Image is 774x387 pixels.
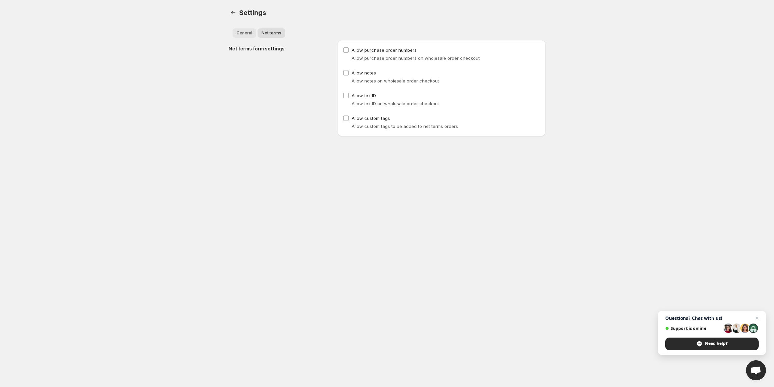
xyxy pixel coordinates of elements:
[352,124,458,129] span: Allow custom tags to be added to net terms orders
[262,30,281,36] span: Net terms
[352,101,439,106] span: Allow tax ID on wholesale order checkout
[746,360,766,380] a: Open chat
[352,93,376,98] span: Allow tax ID
[352,47,417,53] span: Allow purchase order numbers
[665,316,759,321] span: Questions? Chat with us!
[705,341,728,347] span: Need help?
[237,30,252,36] span: General
[352,70,376,75] span: Allow notes
[352,78,439,83] span: Allow notes on wholesale order checkout
[239,9,266,17] span: Settings
[665,326,721,331] span: Support is online
[229,8,238,17] button: Back to settings
[352,116,390,121] span: Allow custom tags
[229,45,327,52] h2: Net terms form settings
[352,55,480,61] span: Allow purchase order numbers on wholesale order checkout
[665,338,759,350] span: Need help?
